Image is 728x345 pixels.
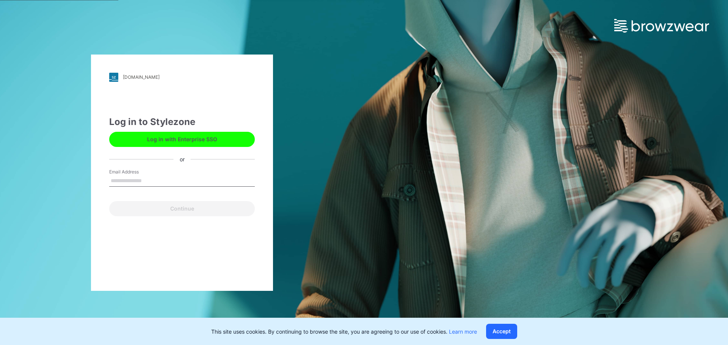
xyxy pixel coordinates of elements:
[109,169,162,175] label: Email Address
[486,324,517,339] button: Accept
[614,19,709,33] img: browzwear-logo.e42bd6dac1945053ebaf764b6aa21510.svg
[109,73,255,82] a: [DOMAIN_NAME]
[211,328,477,336] p: This site uses cookies. By continuing to browse the site, you are agreeing to our use of cookies.
[123,74,160,80] div: [DOMAIN_NAME]
[109,73,118,82] img: stylezone-logo.562084cfcfab977791bfbf7441f1a819.svg
[449,328,477,335] a: Learn more
[174,155,191,163] div: or
[109,132,255,147] button: Log in with Enterprise SSO
[109,115,255,129] div: Log in to Stylezone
